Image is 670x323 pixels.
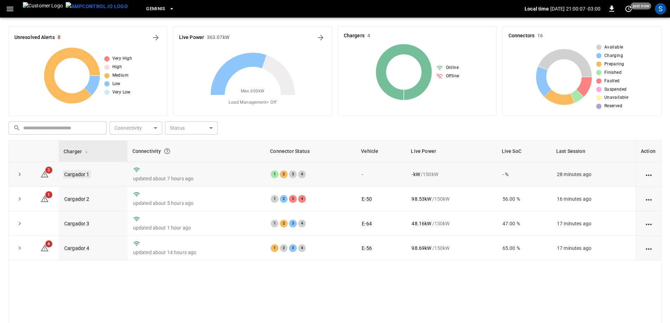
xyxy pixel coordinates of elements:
[271,170,278,178] div: 1
[604,61,624,68] span: Preparing
[143,2,177,16] button: Geminis
[655,3,666,14] div: profile-icon
[497,211,551,236] td: 47.00 %
[14,34,55,41] h6: Unresolved Alerts
[45,167,52,174] span: 3
[644,245,653,252] div: action cell options
[367,32,370,40] h6: 4
[446,64,459,71] span: Online
[271,195,278,203] div: 1
[280,195,288,203] div: 2
[412,171,420,178] p: - kW
[289,244,297,252] div: 3
[14,194,25,204] button: expand row
[497,236,551,260] td: 65.00 %
[289,195,297,203] div: 3
[644,171,653,178] div: action cell options
[550,5,600,12] p: [DATE] 21:00:07 -03:00
[636,141,661,162] th: Action
[132,145,261,157] div: Connectivity
[280,244,288,252] div: 2
[14,218,25,229] button: expand row
[298,220,306,227] div: 4
[497,162,551,187] td: - %
[551,211,636,236] td: 17 minutes ago
[133,175,260,182] p: updated about 7 hours ago
[289,220,297,227] div: 3
[241,88,265,95] span: Max. 600 kW
[112,89,131,96] span: Very Low
[23,2,63,15] img: Customer Logo
[604,69,622,76] span: Finished
[412,171,491,178] div: / 150 kW
[623,3,634,14] button: set refresh interval
[604,44,623,51] span: Available
[229,99,276,106] span: Load Management = Off
[133,224,260,231] p: updated about 1 hour ago
[362,245,372,251] a: E-56
[344,32,364,40] h6: Chargers
[356,141,406,162] th: Vehicle
[64,245,90,251] a: Cargador 4
[631,2,651,9] span: just now
[14,169,25,180] button: expand row
[40,171,49,176] a: 3
[133,200,260,207] p: updated about 5 hours ago
[604,78,620,85] span: Faulted
[412,245,431,252] p: 98.69 kW
[604,86,627,93] span: Suspended
[412,220,431,227] p: 48.16 kW
[112,55,132,62] span: Very High
[446,73,459,80] span: Offline
[604,103,622,110] span: Reserved
[362,221,372,226] a: E-64
[525,5,549,12] p: Local time
[362,196,372,202] a: E-50
[298,244,306,252] div: 4
[280,170,288,178] div: 2
[412,245,491,252] div: / 150 kW
[112,80,120,88] span: Low
[40,195,49,201] a: 1
[45,191,52,198] span: 1
[412,195,431,202] p: 98.53 kW
[161,145,173,157] button: Connection between the charger and our software.
[133,249,260,256] p: updated about 14 hours ago
[45,240,52,247] span: 4
[412,195,491,202] div: / 150 kW
[14,243,25,253] button: expand row
[64,196,90,202] a: Cargador 2
[298,195,306,203] div: 4
[112,64,122,71] span: High
[289,170,297,178] div: 3
[150,32,162,43] button: All Alerts
[64,221,90,226] a: Cargador 3
[271,220,278,227] div: 1
[508,32,534,40] h6: Connectors
[497,141,551,162] th: Live SoC
[551,162,636,187] td: 28 minutes ago
[64,147,91,156] span: Charger
[406,141,497,162] th: Live Power
[40,245,49,251] a: 4
[315,32,326,43] button: Energy Overview
[280,220,288,227] div: 2
[66,2,128,11] img: ampcontrol.io logo
[265,141,356,162] th: Connector Status
[271,244,278,252] div: 1
[551,187,636,211] td: 16 minutes ago
[298,170,306,178] div: 4
[412,220,491,227] div: / 150 kW
[497,187,551,211] td: 56.00 %
[644,220,653,227] div: action cell options
[58,34,60,41] h6: 8
[63,170,91,179] a: Cargador 1
[604,52,623,59] span: Charging
[179,34,204,41] h6: Live Power
[207,34,229,41] h6: 363.07 kW
[644,195,653,202] div: action cell options
[604,94,628,101] span: Unavailable
[146,5,165,13] span: Geminis
[112,72,129,79] span: Medium
[356,162,406,187] td: -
